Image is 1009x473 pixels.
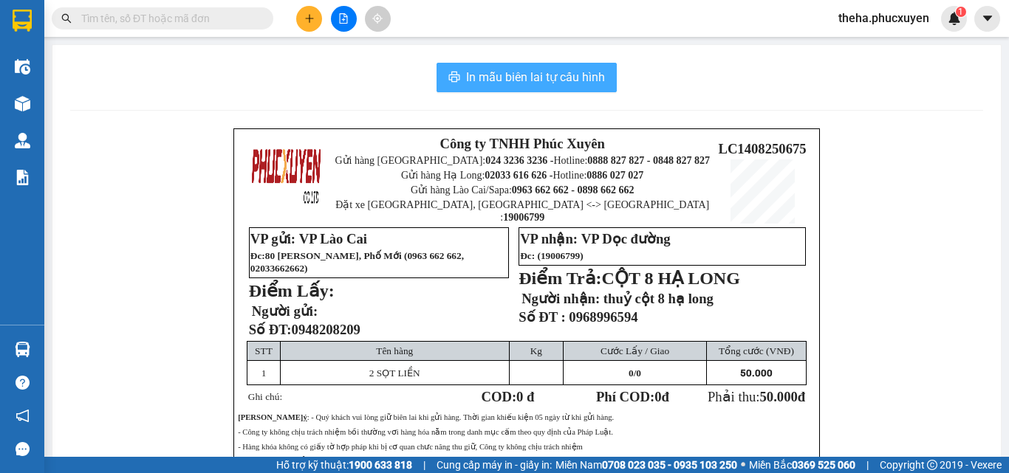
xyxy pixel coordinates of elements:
[261,367,267,379] span: 1
[250,231,295,246] strong: VP gửi:
[759,389,797,404] span: 50.000
[252,303,318,319] span: Người gửi:
[718,141,806,156] span: LC1408250675
[15,170,30,185] img: solution-icon
[249,281,335,300] strong: Điểm Lấy:
[15,96,30,111] img: warehouse-icon
[292,322,360,337] span: 0948208209
[401,170,643,181] span: Gửi hàng Hạ Long: Hotline:
[248,391,282,402] span: Ghi chú:
[335,155,710,166] span: Gửi hàng [GEOGRAPHIC_DATA]: Hotline:
[466,68,605,86] span: In mẫu biên lai tự cấu hình
[586,170,643,181] strong: 0886 027 027
[299,231,367,246] span: VP Lào Cai
[331,6,357,32] button: file-add
[349,459,412,471] strong: 1900 633 818
[238,443,583,451] span: - Hàng khóa không có giấy tờ hợp pháp khi bị cơ quan chưc năng thu giữ, Công ty không chịu trách ...
[521,291,600,306] strong: Người nhận:
[61,13,72,24] span: search
[601,345,669,356] span: Cước Lấy / Giao
[448,71,460,85] span: printer
[15,342,30,357] img: warehouse-icon
[519,269,601,288] strong: Điểm Trả:
[981,12,994,25] span: caret-down
[719,345,794,356] span: Tổng cước (VNĐ)
[276,457,412,473] span: Hỗ trợ kỹ thuật:
[798,389,805,404] span: đ
[587,155,710,166] strong: 0888 827 827 - 0848 827 827
[581,231,671,246] span: VP Dọc đường
[81,10,256,27] input: Tìm tên, số ĐT hoặc mã đơn
[541,250,584,261] span: 19006799)
[958,7,963,17] span: 1
[866,457,869,473] span: |
[629,367,634,379] span: 0
[740,367,773,379] span: 50.000
[338,13,349,24] span: file-add
[927,460,937,470] span: copyright
[569,309,637,325] span: 0968996594
[437,63,617,92] button: printerIn mẫu biên lai tự cấu hình
[481,389,534,404] strong: COD:
[827,9,941,27] span: theha.phucxuyen
[519,309,566,325] strong: Số ĐT :
[602,269,740,288] span: CỘT 8 HẠ LONG
[520,231,578,246] strong: VP nhận:
[439,136,605,151] strong: Công ty TNHH Phúc Xuyên
[250,250,464,274] span: Đc 80 [PERSON_NAME], Phố Mới (
[629,367,641,379] span: /0
[792,459,855,471] strong: 0369 525 060
[250,250,464,274] span: 0963 662 662, 02033662662)
[238,413,303,421] strong: [PERSON_NAME]
[238,413,614,421] span: : - Quý khách vui lòng giữ biên lai khi gửi hàng. Thời gian khiếu kiện 05 ngày từ khi gửi hàng.
[250,139,323,211] img: logo
[304,13,315,24] span: plus
[948,12,961,25] img: icon-new-feature
[485,170,553,181] strong: 02033 616 626 -
[520,250,584,261] span: Đc: (
[16,442,30,456] span: message
[335,199,709,223] span: Đặt xe [GEOGRAPHIC_DATA], [GEOGRAPHIC_DATA] <-> [GEOGRAPHIC_DATA] :
[708,389,805,404] span: Phải thu:
[16,409,30,423] span: notification
[255,345,273,356] span: STT
[238,428,613,436] span: - Công ty không chịu trách nhiệm bồi thường vơi hàng hóa nằm trong danh mục cấm theo quy định của...
[602,459,737,471] strong: 0708 023 035 - 0935 103 250
[249,322,360,337] strong: Số ĐT:
[530,345,542,356] span: Kg
[485,155,553,166] strong: 024 3236 3236 -
[749,457,855,473] span: Miền Bắc
[376,345,413,356] span: Tên hàng
[365,6,391,32] button: aim
[437,457,552,473] span: Cung cấp máy in - giấy in:
[261,250,264,261] span: :
[555,457,737,473] span: Miền Nam
[369,367,420,379] span: 2 SỌT LIỀN
[603,291,714,306] span: thuỷ cột 8 hạ long
[516,389,534,404] span: 0 đ
[13,10,32,32] img: logo-vxr
[974,6,1000,32] button: caret-down
[411,184,635,196] span: Gửi hàng Lào Cai/Sapa:
[654,389,661,404] span: 0
[15,59,30,75] img: warehouse-icon
[423,457,425,473] span: |
[512,184,635,196] strong: 0963 662 662 - 0898 662 662
[956,7,966,17] sup: 1
[296,6,322,32] button: plus
[372,13,383,24] span: aim
[596,389,669,404] strong: Phí COD: đ
[503,212,544,223] strong: 19006799
[16,376,30,390] span: question-circle
[303,413,307,421] strong: ý
[15,133,30,148] img: warehouse-icon
[741,462,745,468] span: ⚪️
